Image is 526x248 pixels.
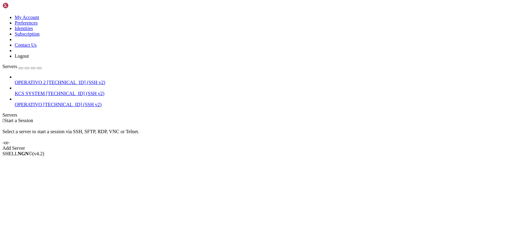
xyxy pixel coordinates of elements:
div: Servers [2,112,524,118]
span: Servers [2,64,17,69]
li: OPERATIVO 2 [TECHNICAL_ID] (SSH v2) [15,74,524,85]
li: KCS SYSTEM [TECHNICAL_ID] (SSH v2) [15,85,524,96]
a: My Account [15,15,39,20]
a: OPERATIVO 2 [TECHNICAL_ID] (SSH v2) [15,80,524,85]
span: KCS SYSTEM [15,91,45,96]
a: Servers [2,64,42,69]
span:  [2,118,4,123]
a: OPERATIVO [TECHNICAL_ID] (SSH v2) [15,102,524,107]
span: [TECHNICAL_ID] (SSH v2) [47,80,105,85]
span: [TECHNICAL_ID] (SSH v2) [43,102,102,107]
b: NGN [18,151,29,156]
span: SHELL © [2,151,44,156]
span: 4.2.0 [33,151,44,156]
li: OPERATIVO [TECHNICAL_ID] (SSH v2) [15,96,524,107]
a: KCS SYSTEM [TECHNICAL_ID] (SSH v2) [15,91,524,96]
a: Logout [15,53,29,59]
a: Contact Us [15,42,37,48]
img: Shellngn [2,2,38,9]
span: OPERATIVO 2 [15,80,46,85]
a: Preferences [15,20,38,25]
span: [TECHNICAL_ID] (SSH v2) [46,91,104,96]
span: OPERATIVO [15,102,42,107]
div: Add Server [2,145,524,151]
a: Identities [15,26,33,31]
span: Start a Session [4,118,33,123]
div: Select a server to start a session via SSH, SFTP, RDP, VNC or Telnet. -or- [2,123,524,145]
a: Subscription [15,31,40,37]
